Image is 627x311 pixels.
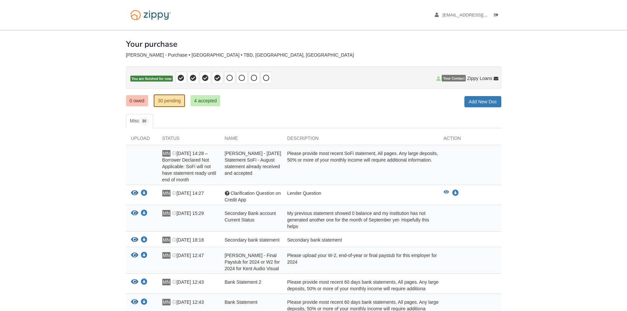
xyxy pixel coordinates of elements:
[162,190,171,196] span: MN
[282,279,439,292] div: Please provide most recent 60 days bank statements, All pages. Any large deposits, 50% or more of...
[225,237,280,243] span: Secondary bank statement
[162,279,171,285] span: MN
[141,191,147,196] a: Download Clarification Question on Credit App
[191,95,221,106] a: 4 accepted
[130,76,173,82] span: You are finished for now
[464,96,501,107] a: Add New Doc
[282,190,439,203] div: Lender Question
[162,150,171,157] span: MN
[172,253,204,258] span: [DATE] 12:47
[435,13,518,19] a: edit profile
[439,135,501,145] div: Action
[282,150,439,183] div: Please provide most recent SoFi statement, All pages. Any large deposits, 50% or more of your mon...
[172,211,204,216] span: [DATE] 15:29
[157,135,220,145] div: Status
[162,252,171,259] span: MN
[131,279,138,286] button: View Bank Statement 2
[126,135,157,145] div: Upload
[162,151,216,182] span: [DATE] 14:28 – Borrower Declared Not Applicable: SoFi will not have statement ready until end of ...
[172,279,204,285] span: [DATE] 12:43
[225,253,280,271] span: [PERSON_NAME] - Final Paystub for 2024 or W2 for 2024 for Kent Audio Visual
[444,190,449,196] button: View Clarification Question on Credit App
[141,300,147,305] a: Download Bank Statement
[282,237,439,245] div: Secondary bank statement
[225,211,276,222] span: Secondary Bank account Current Status
[282,252,439,272] div: Please upload your W-2, end-of-year or final paystub for this employer for 2024
[126,40,177,48] h1: Your purchase
[225,279,261,285] span: Bank Statement 2
[139,118,149,124] span: 30
[126,114,153,128] a: Misc
[442,13,518,17] span: myrandanevins@gmail.com
[131,210,138,217] button: View Secondary Bank account Current Status
[225,191,281,202] span: Clarification Question on Credit App
[220,135,282,145] div: Name
[126,52,501,58] div: [PERSON_NAME] - Purchase • [GEOGRAPHIC_DATA] • TBD, [GEOGRAPHIC_DATA], [GEOGRAPHIC_DATA]
[225,151,281,176] span: [PERSON_NAME] - [DATE] Statement SoFi - August statement already received and accepted
[162,237,171,243] span: MN
[172,299,204,305] span: [DATE] 12:43
[442,75,466,82] span: Your Contact
[494,13,501,19] a: Log out
[131,190,138,197] button: View Clarification Question on Credit App
[154,94,185,107] a: 30 pending
[225,299,258,305] span: Bank Statement
[131,237,138,244] button: View Secondary bank statement
[172,237,204,243] span: [DATE] 18:18
[452,191,459,196] a: Download Clarification Question on Credit App
[141,280,147,285] a: Download Bank Statement 2
[126,7,175,23] img: Logo
[126,95,148,106] a: 0 owed
[131,299,138,306] button: View Bank Statement
[141,253,147,258] a: Download Myranda Nevins - Final Paystub for 2024 or W2 for 2024 for Kent Audio Visual
[162,210,171,217] span: MN
[141,211,147,216] a: Download Secondary Bank account Current Status
[282,210,439,230] div: My previous statement showed 0 balance and my institution has not generated another one for the m...
[131,252,138,259] button: View Myranda Nevins - Final Paystub for 2024 or W2 for 2024 for Kent Audio Visual
[282,135,439,145] div: Description
[467,75,492,82] span: Zippy Loans
[162,299,171,305] span: MN
[141,238,147,243] a: Download Secondary bank statement
[172,191,204,196] span: [DATE] 14:27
